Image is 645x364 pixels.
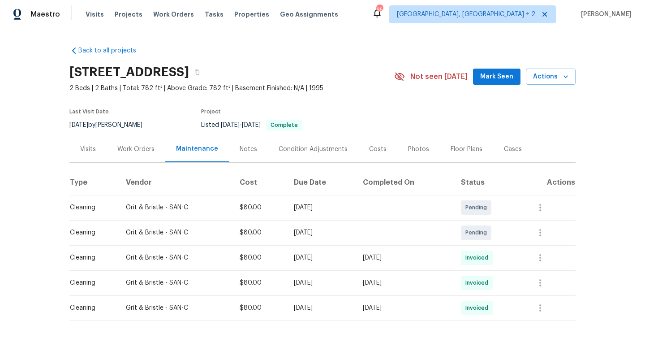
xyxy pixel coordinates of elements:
[115,10,142,19] span: Projects
[69,84,394,93] span: 2 Beds | 2 Baths | Total: 782 ft² | Above Grade: 782 ft² | Basement Finished: N/A | 1995
[294,278,349,287] div: [DATE]
[363,253,447,262] div: [DATE]
[69,68,189,77] h2: [STREET_ADDRESS]
[504,145,522,154] div: Cases
[280,10,338,19] span: Geo Assignments
[221,122,240,128] span: [DATE]
[287,170,356,195] th: Due Date
[465,203,490,212] span: Pending
[70,278,112,287] div: Cleaning
[294,203,349,212] div: [DATE]
[480,71,513,82] span: Mark Seen
[473,69,520,85] button: Mark Seen
[69,109,109,114] span: Last Visit Date
[533,71,568,82] span: Actions
[69,46,155,55] a: Back to all projects
[454,170,522,195] th: Status
[363,303,447,312] div: [DATE]
[30,10,60,19] span: Maestro
[86,10,104,19] span: Visits
[267,122,301,128] span: Complete
[240,278,279,287] div: $80.00
[70,253,112,262] div: Cleaning
[240,145,257,154] div: Notes
[465,303,492,312] span: Invoiced
[279,145,348,154] div: Condition Adjustments
[176,144,218,153] div: Maintenance
[294,228,349,237] div: [DATE]
[465,228,490,237] span: Pending
[205,11,224,17] span: Tasks
[201,109,221,114] span: Project
[294,253,349,262] div: [DATE]
[234,10,269,19] span: Properties
[70,303,112,312] div: Cleaning
[126,228,225,237] div: Grit & Bristle - SAN-C
[242,122,261,128] span: [DATE]
[369,145,387,154] div: Costs
[69,120,153,130] div: by [PERSON_NAME]
[70,203,112,212] div: Cleaning
[410,72,468,81] span: Not seen [DATE]
[363,278,447,287] div: [DATE]
[294,303,349,312] div: [DATE]
[577,10,632,19] span: [PERSON_NAME]
[465,278,492,287] span: Invoiced
[69,122,88,128] span: [DATE]
[70,228,112,237] div: Cleaning
[522,170,576,195] th: Actions
[526,69,576,85] button: Actions
[408,145,429,154] div: Photos
[126,203,225,212] div: Grit & Bristle - SAN-C
[69,170,119,195] th: Type
[153,10,194,19] span: Work Orders
[119,170,232,195] th: Vendor
[189,64,205,80] button: Copy Address
[240,203,279,212] div: $80.00
[376,5,383,14] div: 65
[201,122,302,128] span: Listed
[232,170,286,195] th: Cost
[80,145,96,154] div: Visits
[240,253,279,262] div: $80.00
[126,303,225,312] div: Grit & Bristle - SAN-C
[126,253,225,262] div: Grit & Bristle - SAN-C
[221,122,261,128] span: -
[126,278,225,287] div: Grit & Bristle - SAN-C
[451,145,482,154] div: Floor Plans
[397,10,535,19] span: [GEOGRAPHIC_DATA], [GEOGRAPHIC_DATA] + 2
[240,303,279,312] div: $80.00
[240,228,279,237] div: $80.00
[465,253,492,262] span: Invoiced
[356,170,454,195] th: Completed On
[117,145,155,154] div: Work Orders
